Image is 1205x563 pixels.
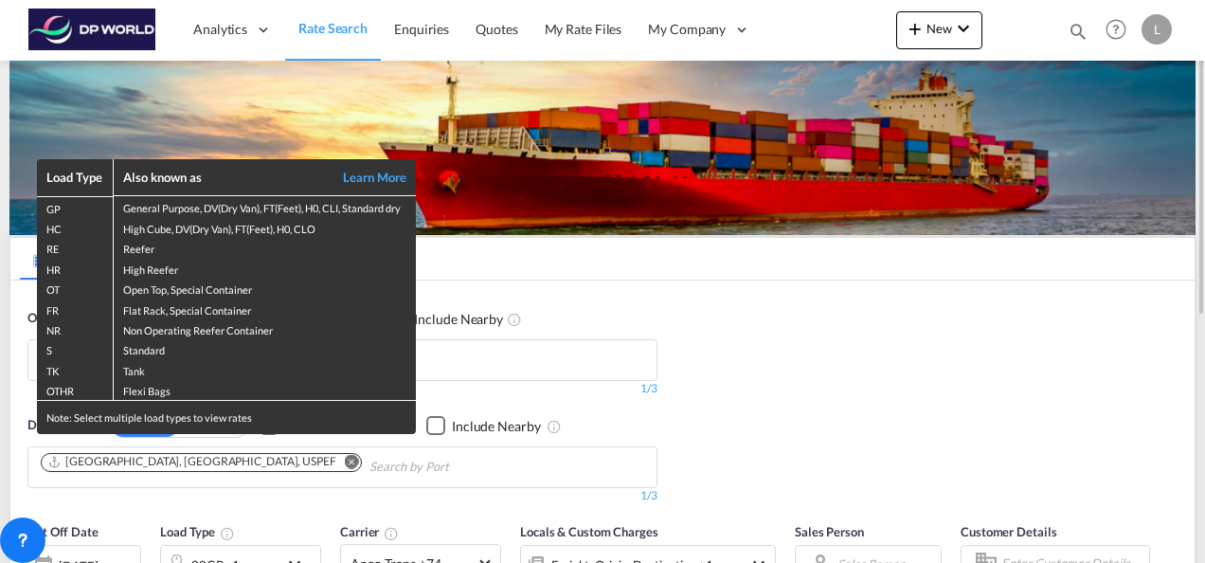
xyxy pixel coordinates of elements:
td: High Reefer [113,258,416,278]
div: Also known as [123,169,322,186]
td: Tank [113,359,416,379]
td: Reefer [113,237,416,257]
td: Flexi Bags [113,379,416,400]
td: OTHR [37,379,113,400]
td: OT [37,278,113,298]
td: HC [37,217,113,237]
td: Open Top, Special Container [113,278,416,298]
td: GP [37,196,113,217]
th: Load Type [37,159,113,196]
td: HR [37,258,113,278]
td: RE [37,237,113,257]
td: Non Operating Reefer Container [113,318,416,338]
a: Learn More [321,169,406,186]
td: FR [37,299,113,318]
td: Standard [113,338,416,358]
td: General Purpose, DV(Dry Van), FT(Feet), H0, CLI, Standard dry [113,196,416,217]
td: TK [37,359,113,379]
td: NR [37,318,113,338]
td: Flat Rack, Special Container [113,299,416,318]
td: High Cube, DV(Dry Van), FT(Feet), H0, CLO [113,217,416,237]
div: Note: Select multiple load types to view rates [37,401,416,434]
td: S [37,338,113,358]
